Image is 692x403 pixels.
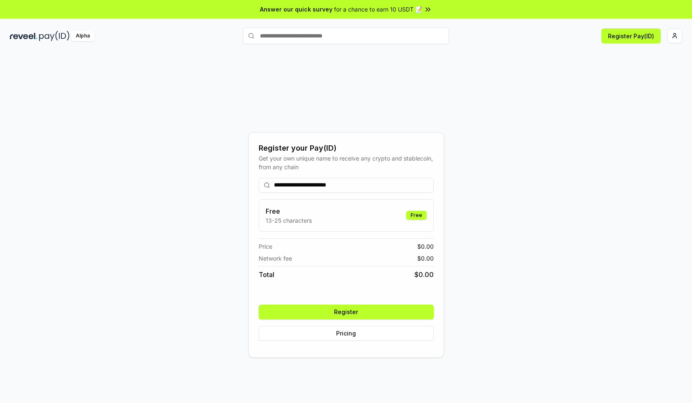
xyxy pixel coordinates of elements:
p: 13-25 characters [266,216,312,225]
span: Total [259,270,274,280]
span: Network fee [259,254,292,263]
h3: Free [266,206,312,216]
span: $ 0.00 [417,242,434,251]
div: Free [406,211,427,220]
span: $ 0.00 [417,254,434,263]
span: $ 0.00 [414,270,434,280]
img: reveel_dark [10,31,37,41]
span: Answer our quick survey [260,5,332,14]
img: pay_id [39,31,70,41]
span: Price [259,242,272,251]
button: Register Pay(ID) [601,28,661,43]
div: Register your Pay(ID) [259,142,434,154]
button: Register [259,305,434,319]
div: Get your own unique name to receive any crypto and stablecoin, from any chain [259,154,434,171]
div: Alpha [71,31,94,41]
button: Pricing [259,326,434,341]
span: for a chance to earn 10 USDT 📝 [334,5,422,14]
